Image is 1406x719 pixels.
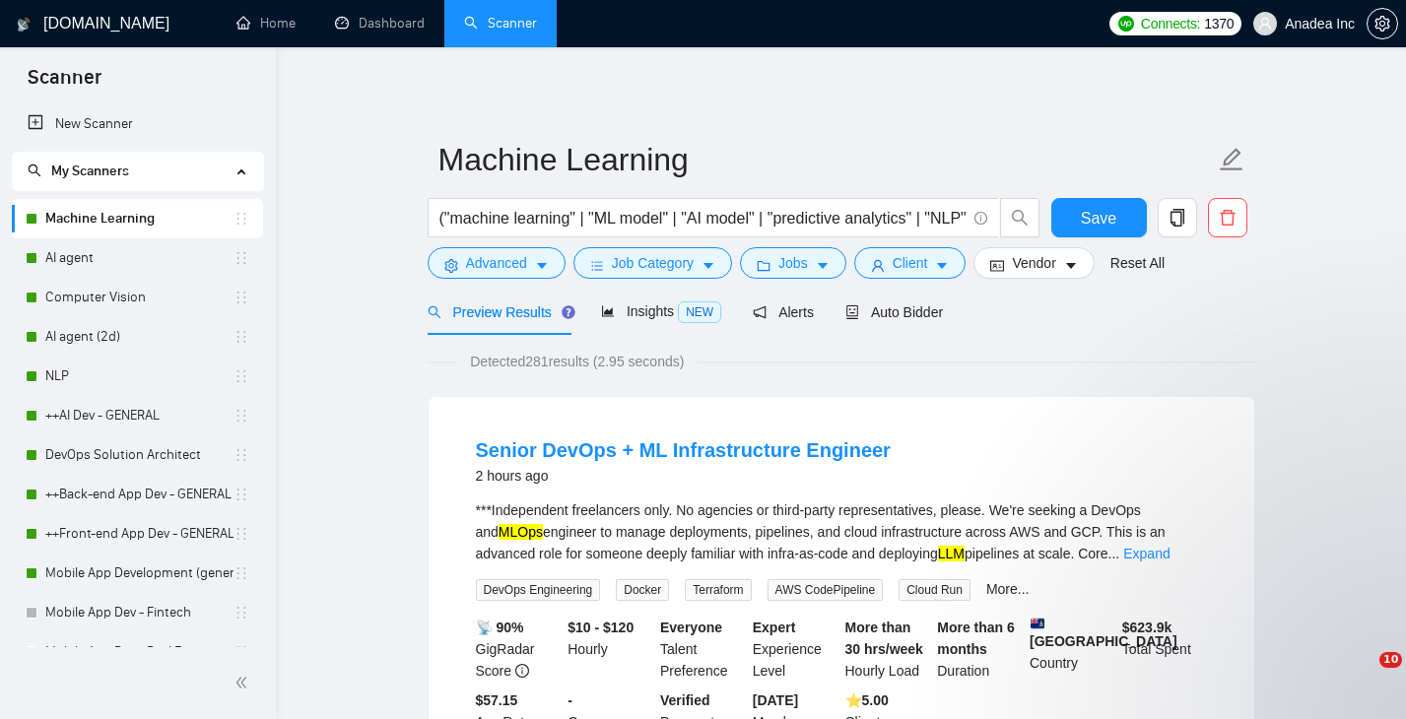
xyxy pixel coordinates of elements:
mark: MLOps [499,524,543,540]
span: caret-down [535,258,549,273]
li: ++AI Dev - GENERAL [12,396,263,435]
span: area-chart [601,304,615,318]
span: Docker [616,579,669,601]
li: NLP [12,357,263,396]
span: Jobs [778,252,808,274]
b: [DATE] [753,692,798,708]
a: setting [1367,16,1398,32]
button: settingAdvancedcaret-down [428,247,566,279]
a: ++Back-end App Dev - GENERAL (cleaned) [45,475,234,514]
button: copy [1158,198,1197,237]
li: Mobile App Dev - Fintech [12,593,263,632]
a: NLP [45,357,234,396]
a: AI agent (2d) [45,317,234,357]
a: Mobile App Dev - Real Estate [45,632,234,672]
b: Verified [660,692,710,708]
button: Save [1051,198,1147,237]
li: AI agent [12,238,263,278]
span: setting [1368,16,1397,32]
span: Insights [601,303,721,319]
div: Experience Level [749,617,841,682]
a: dashboardDashboard [335,15,425,32]
span: caret-down [935,258,949,273]
div: Hourly [564,617,656,682]
span: holder [234,250,249,266]
span: Scanner [12,63,117,104]
b: - [568,692,572,708]
li: ++Front-end App Dev - GENERAL [12,514,263,554]
button: userClientcaret-down [854,247,967,279]
span: Detected 281 results (2.95 seconds) [456,351,698,372]
span: setting [444,258,458,273]
span: caret-down [816,258,830,273]
span: holder [234,329,249,345]
b: ⭐️ 5.00 [845,692,889,708]
a: Senior DevOps + ML Infrastructure Engineer [476,439,891,461]
li: New Scanner [12,104,263,144]
span: My Scanners [51,163,129,179]
li: ++Back-end App Dev - GENERAL (cleaned) [12,475,263,514]
span: robot [845,305,859,319]
span: edit [1219,147,1244,172]
span: AWS CodePipeline [768,579,884,601]
span: user [1258,17,1272,31]
button: idcardVendorcaret-down [973,247,1094,279]
span: user [871,258,885,273]
span: holder [234,605,249,621]
button: search [1000,198,1039,237]
div: Hourly Load [841,617,934,682]
div: Talent Preference [656,617,749,682]
b: Expert [753,620,796,635]
li: DevOps Solution Architect [12,435,263,475]
span: holder [234,211,249,227]
span: holder [234,368,249,384]
span: Vendor [1012,252,1055,274]
span: info-circle [515,664,529,678]
img: upwork-logo.png [1118,16,1134,32]
span: Terraform [685,579,751,601]
span: 1370 [1204,13,1234,34]
span: notification [753,305,767,319]
a: Mobile App Dev - Fintech [45,593,234,632]
span: search [1001,209,1038,227]
span: caret-down [1064,258,1078,273]
a: New Scanner [28,104,247,144]
span: copy [1159,209,1196,227]
span: Job Category [612,252,694,274]
button: delete [1208,198,1247,237]
div: 2 hours ago [476,464,891,488]
span: Preview Results [428,304,569,320]
span: search [428,305,441,319]
div: Duration [933,617,1026,682]
mark: LLM [938,546,965,561]
b: 📡 90% [476,620,524,635]
button: setting [1367,8,1398,39]
span: holder [234,447,249,463]
li: Mobile App Development (general) [12,554,263,593]
span: delete [1209,209,1246,227]
div: GigRadar Score [472,617,565,682]
a: Machine Learning [45,199,234,238]
span: holder [234,644,249,660]
span: bars [590,258,604,273]
span: double-left [234,673,254,692]
button: folderJobscaret-down [740,247,846,279]
b: $10 - $120 [568,620,634,635]
a: DevOps Solution Architect [45,435,234,475]
div: Tooltip anchor [560,303,577,321]
span: Advanced [466,252,527,274]
li: Machine Learning [12,199,263,238]
a: AI agent [45,238,234,278]
span: holder [234,526,249,542]
span: search [28,163,41,177]
span: idcard [990,258,1004,273]
a: searchScanner [464,15,537,32]
a: Reset All [1110,252,1165,274]
span: Alerts [753,304,814,320]
span: Connects: [1141,13,1200,34]
button: barsJob Categorycaret-down [573,247,732,279]
iframe: Intercom live chat [1339,652,1386,699]
span: folder [757,258,770,273]
span: holder [234,290,249,305]
b: More than 6 months [937,620,1015,657]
